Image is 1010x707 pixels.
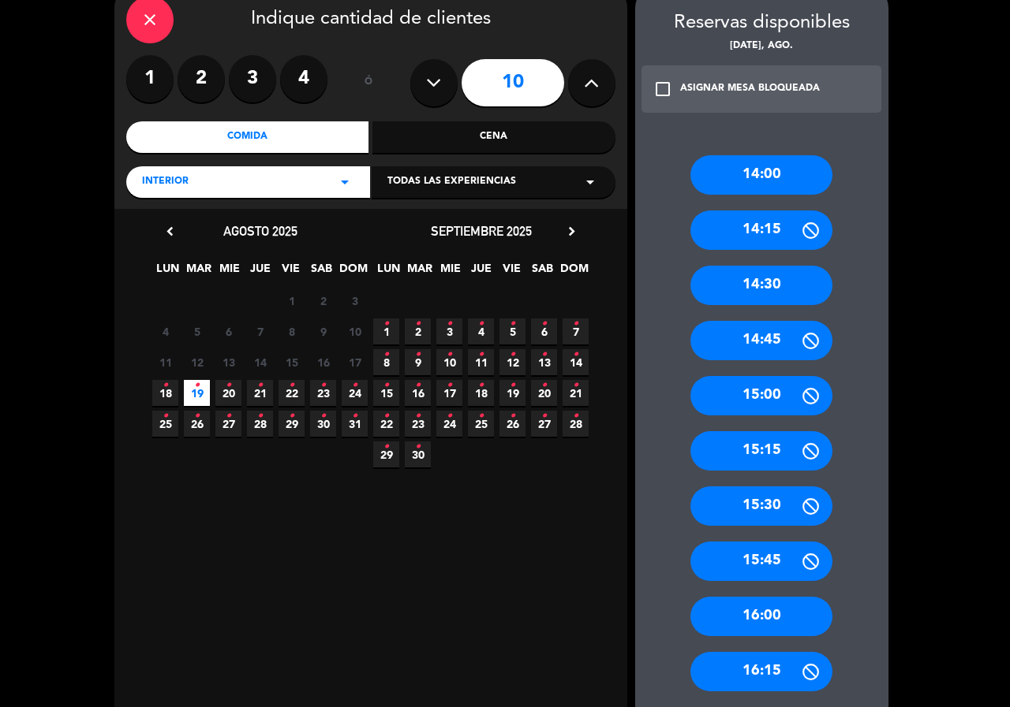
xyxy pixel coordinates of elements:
span: 2 [405,318,431,344]
div: 16:15 [690,652,832,691]
span: 14 [247,349,273,375]
i: • [478,311,484,337]
span: 30 [405,441,431,467]
i: • [383,434,389,460]
span: 17 [342,349,368,375]
i: • [541,373,547,398]
div: 14:45 [690,321,832,360]
span: 16 [310,349,336,375]
span: 29 [279,411,305,437]
i: • [415,404,421,429]
span: DOM [560,259,586,285]
div: ASIGNAR MESA BLOQUEADA [680,81,820,97]
span: 5 [499,318,526,344]
i: • [541,342,547,367]
span: 19 [184,380,210,406]
span: 12 [499,349,526,375]
span: Todas las experiencias [387,174,516,190]
i: • [194,373,200,398]
div: 14:00 [690,155,832,195]
span: 4 [152,318,178,344]
span: 13 [215,349,241,375]
span: 21 [563,380,589,406]
span: 26 [499,411,526,437]
span: 3 [342,288,368,314]
span: 10 [436,349,462,375]
span: LUN [376,259,402,285]
span: 4 [468,318,494,344]
i: • [478,373,484,398]
i: • [383,342,389,367]
i: • [510,373,515,398]
span: MIE [216,259,242,285]
span: SAB [309,259,335,285]
span: 24 [436,411,462,437]
span: 1 [279,288,305,314]
i: • [383,404,389,429]
i: • [478,404,484,429]
i: • [320,373,326,398]
i: • [541,311,547,337]
span: 14 [563,349,589,375]
i: • [352,404,357,429]
span: JUE [468,259,494,285]
i: check_box_outline_blank [653,80,672,99]
i: chevron_left [162,223,178,240]
span: 25 [152,411,178,437]
span: 7 [247,318,273,344]
i: close [140,10,159,29]
i: • [257,373,263,398]
div: 15:15 [690,431,832,471]
i: chevron_right [563,223,580,240]
span: 27 [215,411,241,437]
span: 28 [247,411,273,437]
div: Cena [372,121,615,153]
span: 8 [373,349,399,375]
span: 12 [184,349,210,375]
i: • [415,311,421,337]
i: • [541,404,547,429]
i: • [415,373,421,398]
span: 13 [531,349,557,375]
i: • [383,373,389,398]
span: 22 [373,411,399,437]
span: 28 [563,411,589,437]
i: • [383,311,389,337]
span: 1 [373,318,399,344]
span: 18 [468,380,494,406]
span: 17 [436,380,462,406]
span: DOM [339,259,365,285]
span: VIE [499,259,525,285]
i: • [226,373,231,398]
span: 24 [342,380,368,406]
span: 2 [310,288,336,314]
span: 10 [342,318,368,344]
span: 6 [531,318,557,344]
i: • [352,373,357,398]
i: • [289,373,294,398]
span: MAR [406,259,432,285]
span: 29 [373,441,399,467]
span: 26 [184,411,210,437]
span: JUE [247,259,273,285]
i: • [226,404,231,429]
span: 20 [531,380,557,406]
span: VIE [278,259,304,285]
span: 7 [563,318,589,344]
i: • [478,342,484,367]
span: 8 [279,318,305,344]
label: 2 [178,55,225,102]
span: 21 [247,380,273,406]
span: 15 [279,349,305,375]
div: [DATE], ago. [635,39,888,54]
span: 11 [152,349,178,375]
i: • [447,404,452,429]
span: 22 [279,380,305,406]
i: • [289,404,294,429]
div: 15:45 [690,541,832,581]
label: 3 [229,55,276,102]
div: 14:15 [690,210,832,250]
span: SAB [529,259,555,285]
span: 15 [373,380,399,406]
span: 18 [152,380,178,406]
